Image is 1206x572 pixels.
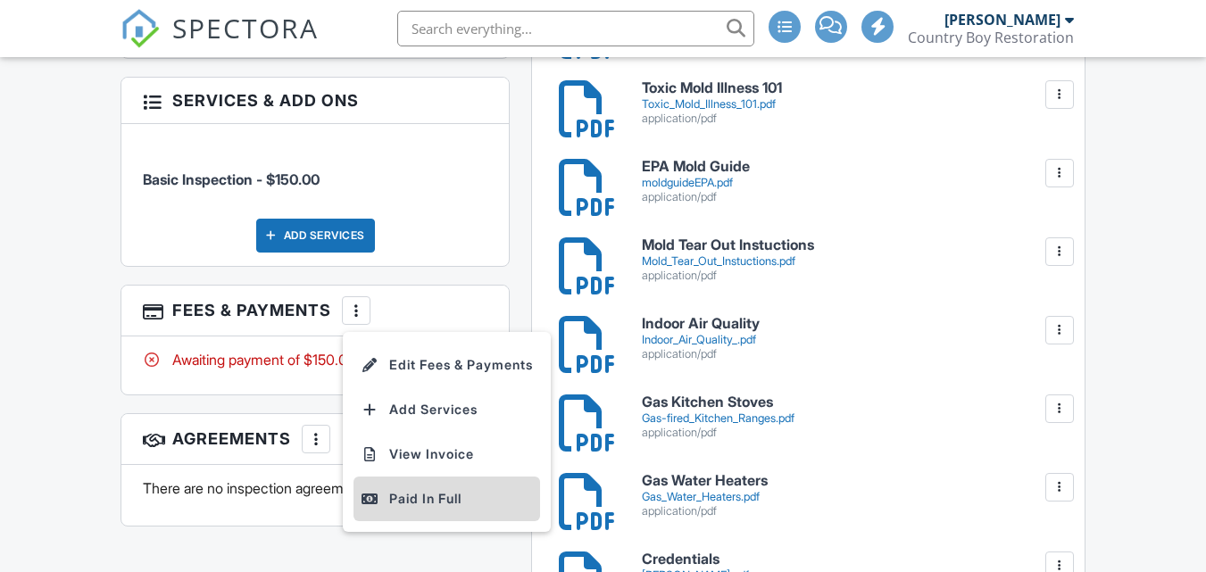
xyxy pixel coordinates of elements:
div: application/pdf [642,504,1062,518]
h6: Indoor Air Quality [642,316,1062,332]
a: Indoor Air Quality Indoor_Air_Quality_.pdf application/pdf [642,316,1062,361]
li: Service: Basic Inspection [143,137,487,203]
h3: Services & Add ons [121,78,509,124]
h6: Toxic Mold Illness 101 [642,80,1062,96]
h3: Agreements [121,414,509,465]
h3: Fees & Payments [121,286,509,336]
div: application/pdf [642,190,1062,204]
a: SPECTORA [121,24,319,62]
input: Search everything... [397,11,754,46]
h6: Gas Water Heaters [642,473,1062,489]
div: Add Services [256,219,375,253]
span: SPECTORA [172,9,319,46]
a: Gas Kitchen Stoves Gas-fired_Kitchen_Ranges.pdf application/pdf [642,394,1062,440]
h6: Mold Tear Out Instuctions [642,237,1062,253]
div: Awaiting payment of $150.00. [143,350,487,369]
div: moldguideEPA.pdf [642,176,1062,190]
h6: EPA Mold Guide [642,159,1062,175]
p: There are no inspection agreements. [143,478,487,498]
div: application/pdf [642,269,1062,283]
div: application/pdf [642,426,1062,440]
a: Gas Water Heaters Gas_Water_Heaters.pdf application/pdf [642,473,1062,518]
div: [PERSON_NAME] [944,11,1060,29]
a: EPA Mold Guide moldguideEPA.pdf application/pdf [642,159,1062,204]
span: Basic Inspection - $150.00 [143,170,320,188]
a: Toxic Mold Illness 101 Toxic_Mold_Illness_101.pdf application/pdf [642,80,1062,126]
div: Indoor_Air_Quality_.pdf [642,333,1062,347]
div: Mold_Tear_Out_Instuctions.pdf [642,254,1062,269]
div: application/pdf [642,112,1062,126]
div: Country Boy Restoration [908,29,1074,46]
h6: Credentials [642,551,1062,568]
div: Gas-fired_Kitchen_Ranges.pdf [642,411,1062,426]
div: Toxic_Mold_Illness_101.pdf [642,97,1062,112]
img: The Best Home Inspection Software - Spectora [121,9,160,48]
h6: Gas Kitchen Stoves [642,394,1062,410]
div: Gas_Water_Heaters.pdf [642,490,1062,504]
a: Mold Tear Out Instuctions Mold_Tear_Out_Instuctions.pdf application/pdf [642,237,1062,283]
div: application/pdf [642,347,1062,361]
